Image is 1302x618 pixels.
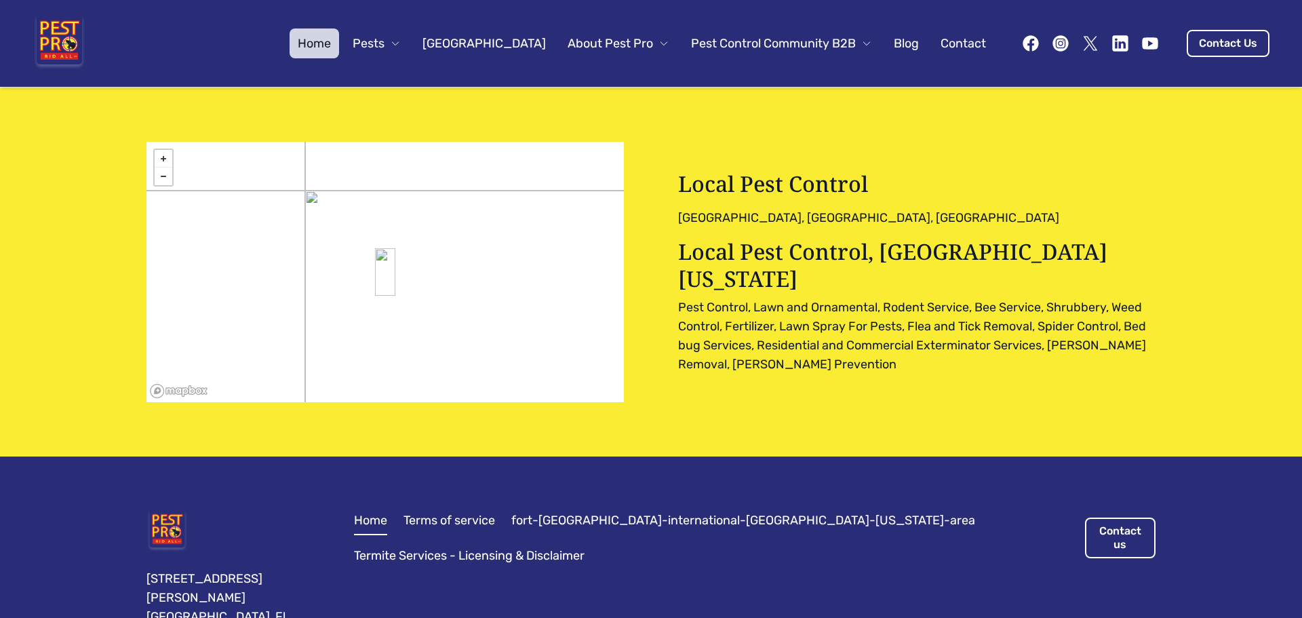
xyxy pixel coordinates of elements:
button: Pests [344,28,409,58]
button: Pest Control Community B2B [683,28,880,58]
img: Pest Pro Rid All, LLC [146,511,188,553]
a: Home [290,28,339,58]
div: Pest Control, Lawn and Ornamental, Rodent Service, Bee Service, Shrubbery, Weed Control, Fertiliz... [678,298,1156,374]
h2: Local Pest Control [678,170,1156,197]
a: Zoom in [155,150,172,168]
a: fort-[GEOGRAPHIC_DATA]-international-[GEOGRAPHIC_DATA]-[US_STATE]-area [511,511,975,530]
a: Termite Services - Licensing & Disclaimer [354,546,585,565]
img: Pest Pro Rid All [33,16,86,71]
pre: [GEOGRAPHIC_DATA], [GEOGRAPHIC_DATA], [GEOGRAPHIC_DATA] [678,208,1156,227]
a: Home [354,511,387,530]
span: About Pest Pro [568,34,653,53]
button: About Pest Pro [559,28,677,58]
a: [GEOGRAPHIC_DATA] [414,28,554,58]
a: Contact Us [1187,30,1269,57]
a: Blog [886,28,927,58]
a: Contact [932,28,994,58]
span: Pest Control Community B2B [691,34,856,53]
a: Terms of service [403,511,495,530]
span: Pests [353,34,384,53]
a: Zoom out [155,168,172,185]
a: Contact us [1085,518,1156,558]
p: Local Pest Control, [GEOGRAPHIC_DATA][US_STATE] [678,238,1156,292]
